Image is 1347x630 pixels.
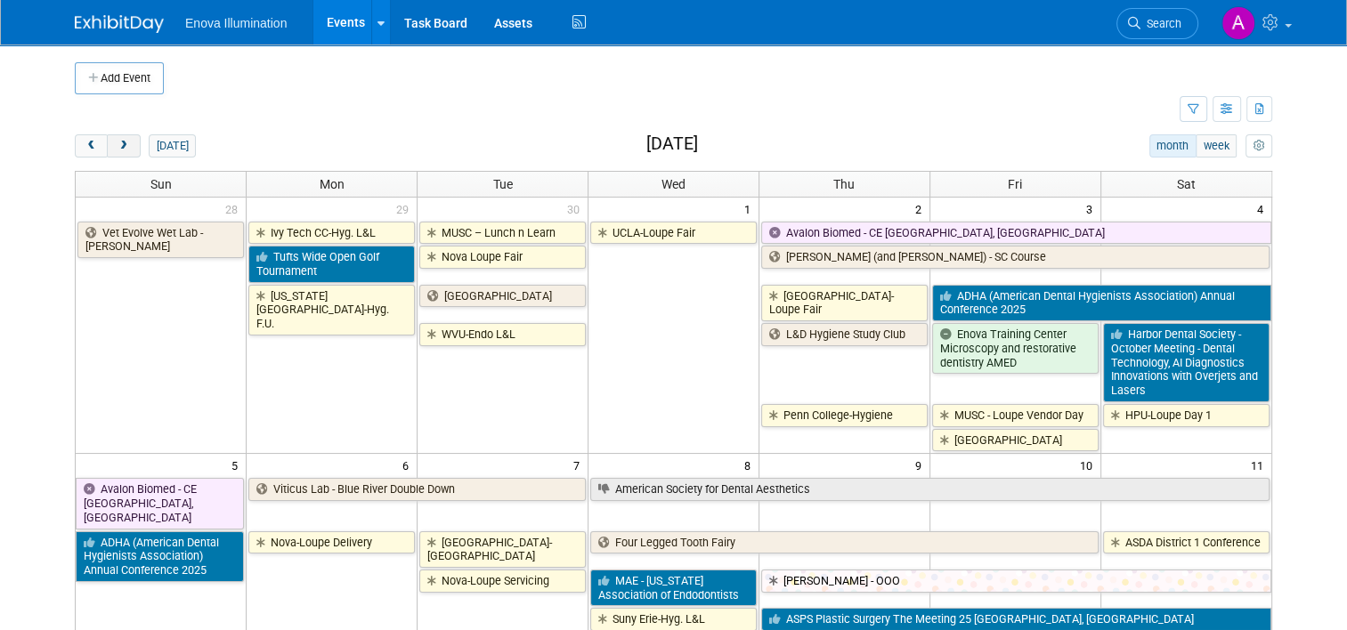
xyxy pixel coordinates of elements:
[401,454,417,476] span: 6
[932,323,1099,374] a: Enova Training Center Microscopy and restorative dentistry AMED
[223,198,246,220] span: 28
[572,454,588,476] span: 7
[419,531,586,568] a: [GEOGRAPHIC_DATA]-[GEOGRAPHIC_DATA]
[76,531,244,582] a: ADHA (American Dental Hygienists Association) Annual Conference 2025
[1255,198,1271,220] span: 4
[150,177,172,191] span: Sun
[419,246,586,269] a: Nova Loupe Fair
[932,404,1099,427] a: MUSC - Loupe Vendor Day
[75,134,108,157] button: prev
[761,222,1271,245] a: Avalon Biomed - CE [GEOGRAPHIC_DATA], [GEOGRAPHIC_DATA]
[761,285,928,321] a: [GEOGRAPHIC_DATA]-Loupe Fair
[493,177,513,191] span: Tue
[761,569,1271,593] a: [PERSON_NAME] - OOO
[1177,177,1196,191] span: Sat
[742,454,759,476] span: 8
[761,246,1270,269] a: [PERSON_NAME] (and [PERSON_NAME]) - SC Course
[248,531,415,554] a: Nova-Loupe Delivery
[1084,198,1100,220] span: 3
[913,198,929,220] span: 2
[1103,404,1270,427] a: HPU-Loupe Day 1
[761,323,928,346] a: L&D Hygiene Study Club
[913,454,929,476] span: 9
[1103,531,1270,554] a: ASDA District 1 Conference
[1196,134,1237,157] button: week
[248,246,415,282] a: Tufts Wide Open Golf Tournament
[419,569,586,593] a: Nova-Loupe Servicing
[419,222,586,245] a: MUSC – Lunch n Learn
[1221,6,1255,40] img: Andrea Miller
[75,15,164,33] img: ExhibitDay
[742,198,759,220] span: 1
[394,198,417,220] span: 29
[1116,8,1198,39] a: Search
[932,285,1271,321] a: ADHA (American Dental Hygienists Association) Annual Conference 2025
[248,222,415,245] a: Ivy Tech CC-Hyg. L&L
[1249,454,1271,476] span: 11
[149,134,196,157] button: [DATE]
[1246,134,1272,157] button: myCustomButton
[590,222,757,245] a: UCLA-Loupe Fair
[761,404,928,427] a: Penn College-Hygiene
[661,177,686,191] span: Wed
[1149,134,1197,157] button: month
[932,429,1099,452] a: [GEOGRAPHIC_DATA]
[590,478,1270,501] a: American Society for Dental Aesthetics
[75,62,164,94] button: Add Event
[1078,454,1100,476] span: 10
[590,531,1099,554] a: Four Legged Tooth Fairy
[1103,323,1270,402] a: Harbor Dental Society - October Meeting - Dental Technology, AI Diagnostics Innovations with Over...
[248,285,415,335] a: [US_STATE][GEOGRAPHIC_DATA]-Hyg. F.U.
[833,177,855,191] span: Thu
[565,198,588,220] span: 30
[320,177,345,191] span: Mon
[1008,177,1022,191] span: Fri
[107,134,140,157] button: next
[76,478,244,529] a: Avalon Biomed - CE [GEOGRAPHIC_DATA], [GEOGRAPHIC_DATA]
[1253,141,1264,152] i: Personalize Calendar
[419,323,586,346] a: WVU-Endo L&L
[419,285,586,308] a: [GEOGRAPHIC_DATA]
[248,478,586,501] a: Viticus Lab - Blue River Double Down
[646,134,698,154] h2: [DATE]
[185,16,287,30] span: Enova Illumination
[230,454,246,476] span: 5
[77,222,244,258] a: Vet Evolve Wet Lab - [PERSON_NAME]
[1140,17,1181,30] span: Search
[590,569,757,606] a: MAE - [US_STATE] Association of Endodontists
